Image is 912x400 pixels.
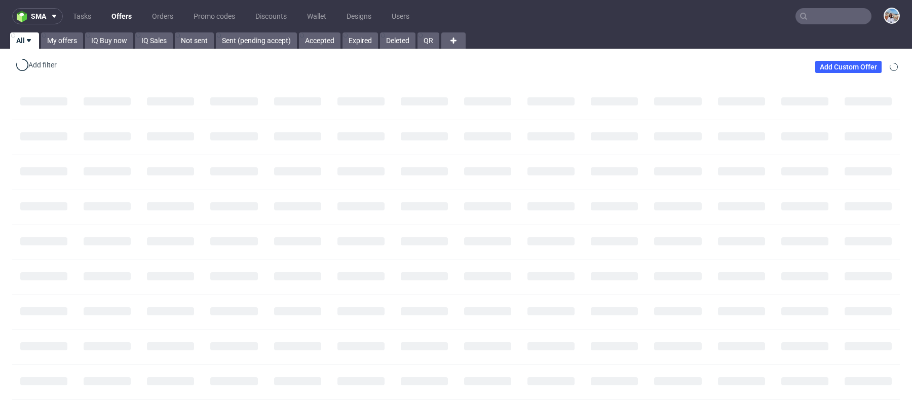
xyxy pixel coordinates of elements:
[17,11,31,22] img: logo
[249,8,293,24] a: Discounts
[41,32,83,49] a: My offers
[14,57,59,73] div: Add filter
[85,32,133,49] a: IQ Buy now
[380,32,415,49] a: Deleted
[815,61,882,73] a: Add Custom Offer
[31,13,46,20] span: sma
[67,8,97,24] a: Tasks
[299,32,340,49] a: Accepted
[386,8,415,24] a: Users
[146,8,179,24] a: Orders
[187,8,241,24] a: Promo codes
[301,8,332,24] a: Wallet
[175,32,214,49] a: Not sent
[105,8,138,24] a: Offers
[343,32,378,49] a: Expired
[135,32,173,49] a: IQ Sales
[417,32,439,49] a: QR
[12,8,63,24] button: sma
[216,32,297,49] a: Sent (pending accept)
[885,9,899,23] img: Marta Kozłowska
[340,8,377,24] a: Designs
[10,32,39,49] a: All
